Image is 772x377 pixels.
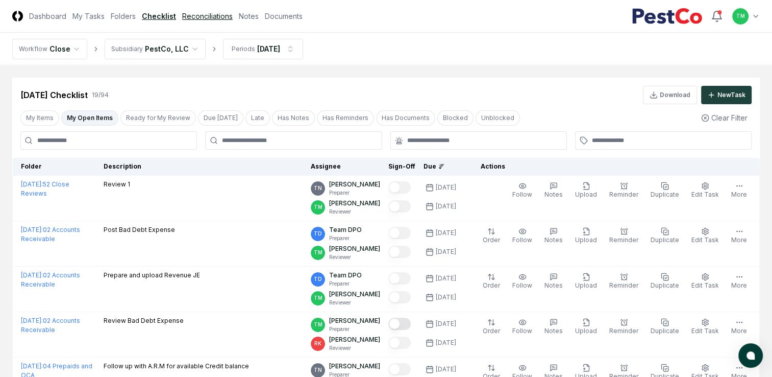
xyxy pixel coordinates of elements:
span: Duplicate [651,327,679,335]
button: Mark complete [388,272,411,285]
span: TM [736,12,745,20]
span: [DATE] : [21,271,43,279]
button: Mark complete [388,200,411,213]
a: [DATE]:02 Accounts Receivable [21,226,80,243]
p: Team DPO [329,225,362,234]
button: Mark complete [388,291,411,303]
div: [DATE] [436,293,456,302]
span: [DATE] : [21,317,43,324]
div: Periods [232,44,255,54]
a: Folders [111,11,136,21]
span: Edit Task [691,191,719,198]
span: Upload [575,191,597,198]
div: [DATE] [436,183,456,192]
a: [DATE]:02 Accounts Receivable [21,271,80,288]
th: Folder [13,158,99,176]
button: Periods[DATE] [223,39,303,59]
button: Order [481,316,502,338]
div: [DATE] [257,43,280,54]
img: PestCo logo [632,8,703,25]
button: Follow [510,225,534,247]
span: TN [314,366,322,374]
button: Duplicate [649,180,681,201]
button: Unblocked [476,110,520,126]
button: Reminder [607,225,640,247]
span: TN [314,184,322,192]
button: Late [245,110,270,126]
span: Follow [512,281,532,289]
p: Reviewer [329,344,380,352]
p: Team DPO [329,271,362,280]
button: Notes [542,225,565,247]
button: Notes [542,271,565,292]
a: Checklist [142,11,176,21]
span: Reminder [609,327,638,335]
p: Post Bad Debt Expense [104,225,175,234]
button: TM [731,7,750,26]
span: Reminder [609,191,638,198]
span: Edit Task [691,236,719,244]
span: Reminder [609,236,638,244]
p: [PERSON_NAME] [329,290,380,299]
div: [DATE] [436,247,456,256]
button: Follow [510,316,534,338]
span: TM [314,249,322,256]
p: [PERSON_NAME] [329,316,380,325]
div: [DATE] [436,274,456,283]
div: [DATE] [436,319,456,328]
span: [DATE] : [21,226,43,233]
span: Order [483,281,500,289]
div: [DATE] [436,228,456,238]
p: Preparer [329,325,380,333]
button: Order [481,271,502,292]
th: Description [99,158,307,176]
span: Duplicate [651,191,679,198]
nav: breadcrumb [12,39,303,59]
div: Actions [472,162,752,171]
a: My Tasks [72,11,105,21]
a: Documents [265,11,303,21]
button: Mark complete [388,181,411,194]
a: Dashboard [29,11,66,21]
button: Duplicate [649,271,681,292]
button: Has Reminders [317,110,374,126]
button: Clear Filter [697,108,752,127]
button: Mark complete [388,363,411,375]
span: Follow [512,236,532,244]
div: Due [424,162,464,171]
button: Upload [573,225,599,247]
p: [PERSON_NAME] [329,244,380,253]
button: NewTask [701,86,752,104]
a: Notes [239,11,259,21]
p: Reviewer [329,208,380,216]
button: Has Documents [376,110,435,126]
button: Edit Task [689,225,721,247]
button: More [729,316,749,338]
button: Mark complete [388,227,411,239]
span: Upload [575,236,597,244]
div: [DATE] [436,202,456,211]
div: 19 / 94 [92,90,109,100]
span: Notes [544,327,563,335]
span: Edit Task [691,281,719,289]
button: Has Notes [272,110,315,126]
p: Preparer [329,189,380,197]
span: TM [314,203,322,211]
button: Mark complete [388,318,411,330]
button: Due Today [198,110,243,126]
button: Upload [573,316,599,338]
p: Follow up with A.R.M for available Credit balance [104,362,249,371]
span: Upload [575,327,597,335]
span: Follow [512,191,532,198]
span: [DATE] : [21,362,43,370]
span: Reminder [609,281,638,289]
p: [PERSON_NAME] [329,362,380,371]
button: Notes [542,316,565,338]
p: [PERSON_NAME] [329,180,380,189]
img: Logo [12,11,23,21]
button: Upload [573,271,599,292]
p: Review Bad Debt Expense [104,316,184,325]
a: [DATE]:52 Close Reviews [21,180,69,197]
span: Notes [544,191,563,198]
div: [DATE] [436,338,456,347]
